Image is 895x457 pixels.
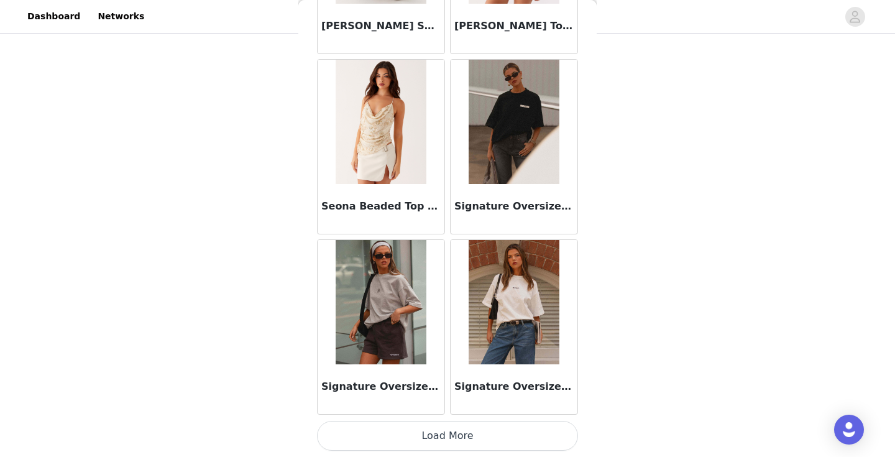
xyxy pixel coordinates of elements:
div: Open Intercom Messenger [834,415,864,445]
button: Load More [317,421,578,451]
h3: Signature Oversized Tee - White [454,379,574,394]
h3: Seona Beaded Top - Ivory [321,199,441,214]
h3: [PERSON_NAME] Top - Khaki [454,19,574,34]
img: Seona Beaded Top - Ivory [336,60,426,184]
h3: Signature Oversized Tee - Black [454,199,574,214]
div: avatar [849,7,861,27]
h3: [PERSON_NAME] Sequin Top - Pink Sequin [321,19,441,34]
img: Signature Oversized Tee - Grey [336,240,426,364]
h3: Signature Oversized Tee - Grey [321,379,441,394]
img: Signature Oversized Tee - Black [469,60,559,184]
a: Dashboard [20,2,88,30]
a: Networks [90,2,152,30]
img: Signature Oversized Tee - White [469,240,559,364]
